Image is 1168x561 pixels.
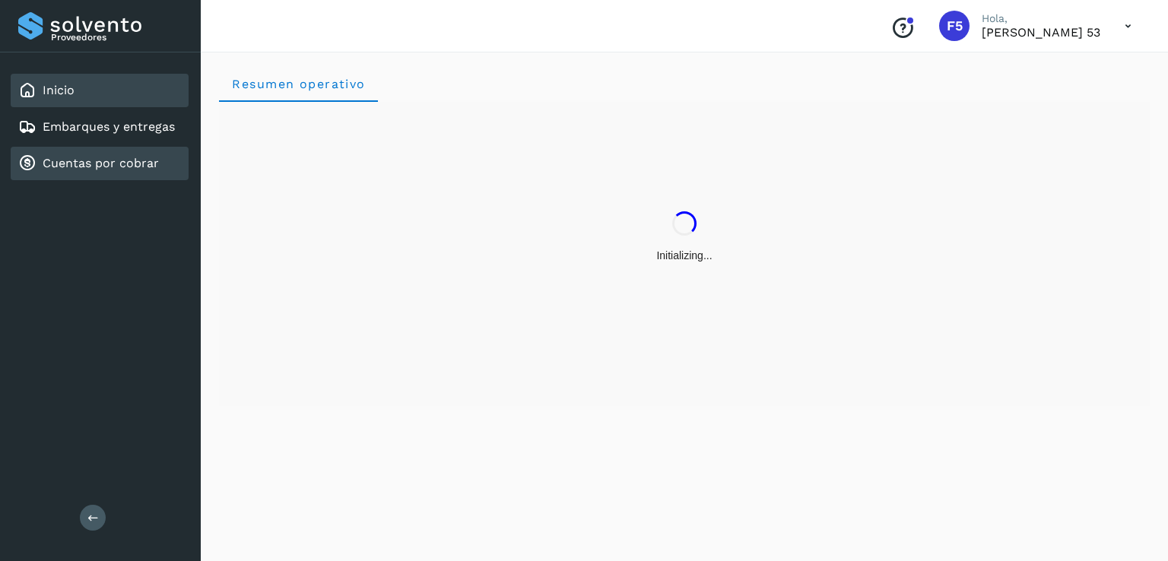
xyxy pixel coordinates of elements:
div: Embarques y entregas [11,110,189,144]
p: Proveedores [51,32,182,43]
a: Inicio [43,83,75,97]
p: FLETES 53 [982,25,1100,40]
span: Resumen operativo [231,77,366,91]
div: Inicio [11,74,189,107]
a: Embarques y entregas [43,119,175,134]
p: Hola, [982,12,1100,25]
div: Cuentas por cobrar [11,147,189,180]
a: Cuentas por cobrar [43,156,159,170]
